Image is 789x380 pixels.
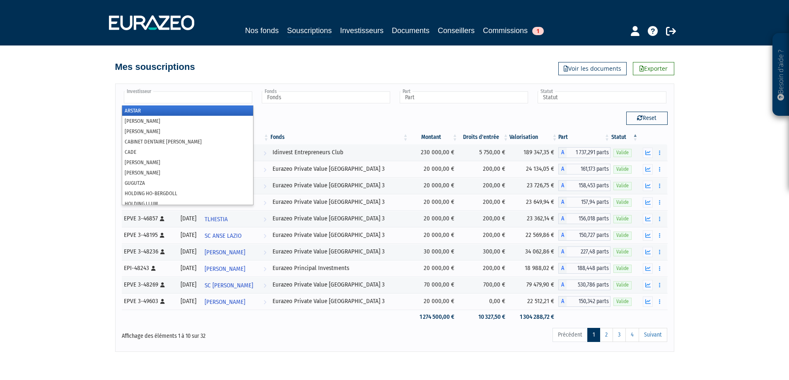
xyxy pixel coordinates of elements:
[179,247,198,256] div: [DATE]
[558,130,610,144] th: Part: activer pour trier la colonne par ordre croissant
[205,228,241,244] span: SC ANSE LAZIO
[179,297,198,306] div: [DATE]
[613,248,632,256] span: Valide
[567,213,610,224] span: 156,018 parts
[160,282,165,287] i: [Français] Personne physique
[509,130,558,144] th: Valorisation: activer pour trier la colonne par ordre croissant
[273,231,406,239] div: Eurazeo Private Value [GEOGRAPHIC_DATA] 3
[509,144,558,161] td: 189 347,35 €
[558,62,627,75] a: Voir les documents
[409,277,458,293] td: 70 000,00 €
[558,180,567,191] span: A
[458,161,509,177] td: 200,00 €
[205,261,245,277] span: [PERSON_NAME]
[613,232,632,239] span: Valide
[122,178,253,188] li: GUGUTZA
[124,231,173,239] div: EPVE 3-48195
[201,244,270,260] a: [PERSON_NAME]
[567,197,610,208] span: 157,94 parts
[567,164,610,174] span: 161,173 parts
[458,260,509,277] td: 200,00 €
[205,245,245,260] span: [PERSON_NAME]
[509,293,558,310] td: 22 512,21 €
[273,280,406,289] div: Eurazeo Private Value [GEOGRAPHIC_DATA] 3
[532,27,544,35] span: 1
[179,214,198,223] div: [DATE]
[558,263,567,274] span: A
[458,244,509,260] td: 300,00 €
[122,136,253,147] li: CABINET DENTAIRE [PERSON_NAME]
[558,180,610,191] div: A - Eurazeo Private Value Europe 3
[458,210,509,227] td: 200,00 €
[625,328,639,342] a: 4
[124,264,173,272] div: EPI-48243
[558,147,567,158] span: A
[122,147,253,157] li: CADE
[558,213,567,224] span: A
[558,164,567,174] span: A
[124,280,173,289] div: EPVE 3-48269
[179,231,198,239] div: [DATE]
[633,62,674,75] a: Exporter
[509,277,558,293] td: 79 479,90 €
[509,244,558,260] td: 34 062,86 €
[509,310,558,324] td: 1 304 288,72 €
[263,261,266,277] i: Voir l'investisseur
[613,265,632,272] span: Valide
[205,294,245,310] span: [PERSON_NAME]
[122,167,253,178] li: [PERSON_NAME]
[587,328,600,342] a: 1
[558,213,610,224] div: A - Eurazeo Private Value Europe 3
[273,264,406,272] div: Eurazeo Principal Investments
[124,297,173,306] div: EPVE 3-49603
[409,244,458,260] td: 30 000,00 €
[160,249,165,254] i: [Français] Personne physique
[201,260,270,277] a: [PERSON_NAME]
[558,164,610,174] div: A - Eurazeo Private Value Europe 3
[201,293,270,310] a: [PERSON_NAME]
[263,278,266,293] i: Voir l'investisseur
[179,264,198,272] div: [DATE]
[613,165,632,173] span: Valide
[409,227,458,244] td: 20 000,00 €
[122,188,253,198] li: HOLDING HO-BERGDOLL
[409,130,458,144] th: Montant: activer pour trier la colonne par ordre croissant
[122,126,253,136] li: [PERSON_NAME]
[558,230,567,241] span: A
[567,180,610,191] span: 158,453 parts
[263,212,266,227] i: Voir l'investisseur
[558,147,610,158] div: A - Idinvest Entrepreneurs Club
[458,310,509,324] td: 10 327,50 €
[458,144,509,161] td: 5 750,00 €
[409,210,458,227] td: 20 000,00 €
[567,230,610,241] span: 150,727 parts
[201,227,270,244] a: SC ANSE LAZIO
[160,299,165,304] i: [Français] Personne physique
[109,15,194,30] img: 1732889491-logotype_eurazeo_blanc_rvb.png
[273,181,406,190] div: Eurazeo Private Value [GEOGRAPHIC_DATA] 3
[340,25,384,36] a: Investisseurs
[151,266,156,271] i: [Français] Personne physique
[509,177,558,194] td: 23 726,75 €
[122,157,253,167] li: [PERSON_NAME]
[458,277,509,293] td: 700,00 €
[483,25,544,36] a: Commissions1
[558,246,610,257] div: A - Eurazeo Private Value Europe 3
[124,247,173,256] div: EPVE 3-48236
[458,177,509,194] td: 200,00 €
[639,328,667,342] a: Suivant
[179,280,198,289] div: [DATE]
[273,165,406,173] div: Eurazeo Private Value [GEOGRAPHIC_DATA] 3
[122,105,253,116] li: ARSTAR
[263,294,266,310] i: Voir l'investisseur
[409,293,458,310] td: 20 000,00 €
[245,25,279,36] a: Nos fonds
[509,260,558,277] td: 18 988,02 €
[273,214,406,223] div: Eurazeo Private Value [GEOGRAPHIC_DATA] 3
[273,198,406,206] div: Eurazeo Private Value [GEOGRAPHIC_DATA] 3
[613,182,632,190] span: Valide
[613,198,632,206] span: Valide
[626,112,668,125] button: Reset
[201,210,270,227] a: TLHESTIA
[567,263,610,274] span: 188,448 parts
